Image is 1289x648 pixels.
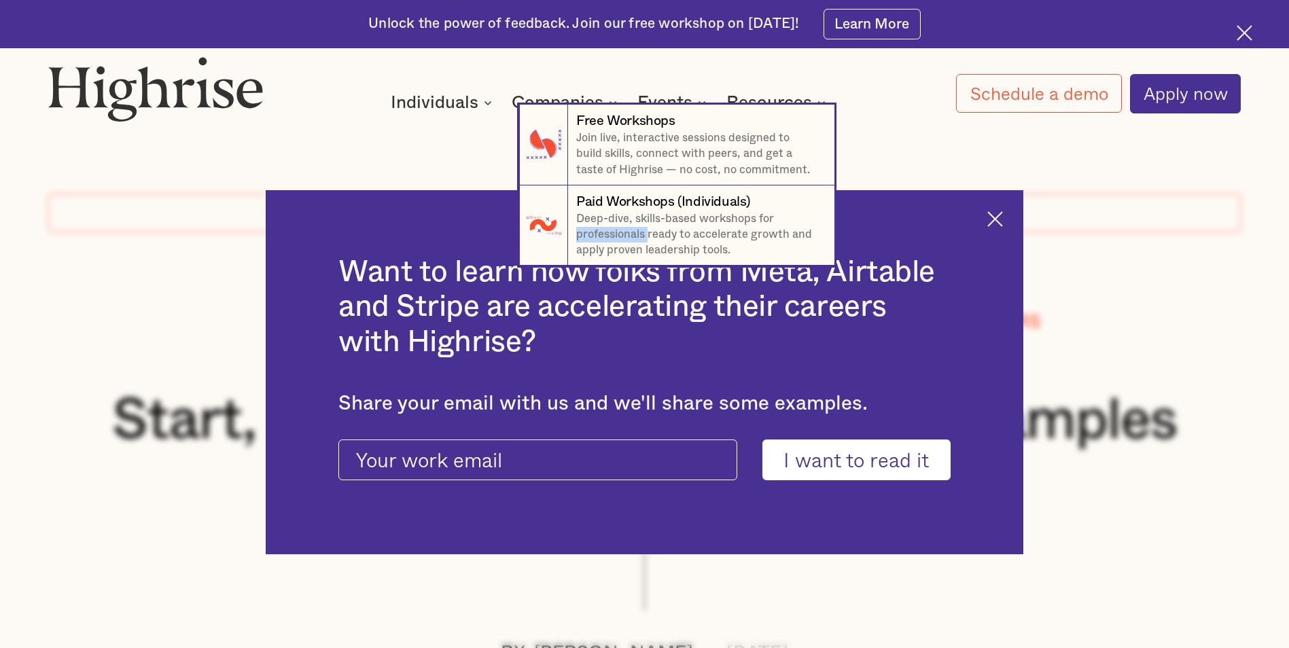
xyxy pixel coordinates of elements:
div: Resources [726,94,812,111]
input: Your work email [338,439,737,480]
div: Paid Workshops (Individuals) [576,192,750,211]
h2: Want to learn how folks from Meta, Airtable and Stripe are accelerating their careers with Highrise? [338,255,951,360]
a: Apply now [1130,74,1241,113]
input: I want to read it [762,439,951,480]
form: current-ascender-blog-article-modal-form [338,439,951,480]
img: Cross icon [1237,25,1252,41]
div: Companies [512,94,621,111]
div: Individuals [391,94,478,111]
a: Free WorkshopsJoin live, interactive sessions designed to build skills, connect with peers, and g... [519,105,834,185]
a: Learn More [824,9,921,39]
div: Events [637,94,692,111]
div: Companies [512,94,603,111]
p: Join live, interactive sessions designed to build skills, connect with peers, and get a taste of ... [576,130,818,178]
img: Highrise logo [48,56,264,122]
div: Share your email with us and we'll share some examples. [338,392,951,416]
div: Unlock the power of feedback. Join our free workshop on [DATE]! [368,14,799,33]
a: Schedule a demo [956,74,1121,113]
div: Free Workshops [576,111,675,130]
a: Paid Workshops (Individuals)Deep-dive, skills-based workshops for professionals ready to accelera... [519,185,834,266]
div: Resources [726,94,830,111]
div: Events [637,94,710,111]
div: Individuals [391,94,496,111]
p: Deep-dive, skills-based workshops for professionals ready to accelerate growth and apply proven l... [576,211,818,259]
